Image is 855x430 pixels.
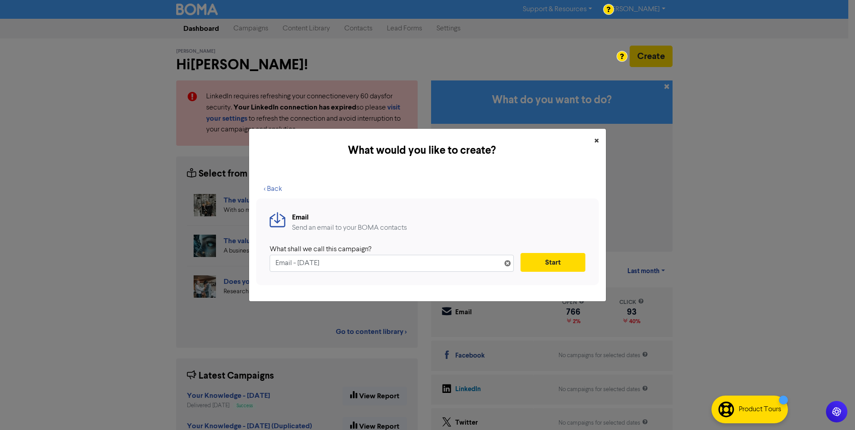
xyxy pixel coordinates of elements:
button: < Back [256,180,290,198]
span: × [594,135,599,148]
button: Start [521,253,585,272]
div: Email [292,212,407,223]
div: Send an email to your BOMA contacts [292,223,407,233]
h5: What would you like to create? [256,143,587,159]
div: What shall we call this campaign? [270,244,507,255]
button: Close [587,129,606,154]
iframe: Chat Widget [810,387,855,430]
